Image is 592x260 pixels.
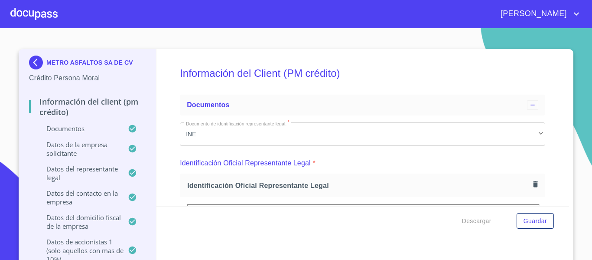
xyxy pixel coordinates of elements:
span: Documentos [187,101,229,109]
p: METRO ASFALTOS SA DE CV [46,59,133,66]
span: [PERSON_NAME] [494,7,571,21]
p: Crédito Persona Moral [29,73,146,83]
button: Guardar [517,213,554,229]
button: Descargar [459,213,495,229]
img: Docupass spot blue [29,56,46,69]
p: Documentos [29,124,128,133]
div: METRO ASFALTOS SA DE CV [29,56,146,73]
h5: Información del Client (PM crédito) [180,56,545,91]
span: Descargar [462,216,491,227]
p: Datos del domicilio fiscal de la empresa [29,213,128,230]
div: INE [180,122,545,146]
p: Datos de la empresa solicitante [29,140,128,158]
p: Información del Client (PM crédito) [29,96,146,117]
span: Guardar [524,216,547,227]
p: Datos del contacto en la empresa [29,189,128,206]
p: Identificación Oficial Representante Legal [180,158,311,168]
button: account of current user [494,7,582,21]
span: Identificación Oficial Representante Legal [187,181,530,190]
div: Documentos [180,95,545,115]
p: Datos del representante legal [29,165,128,182]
